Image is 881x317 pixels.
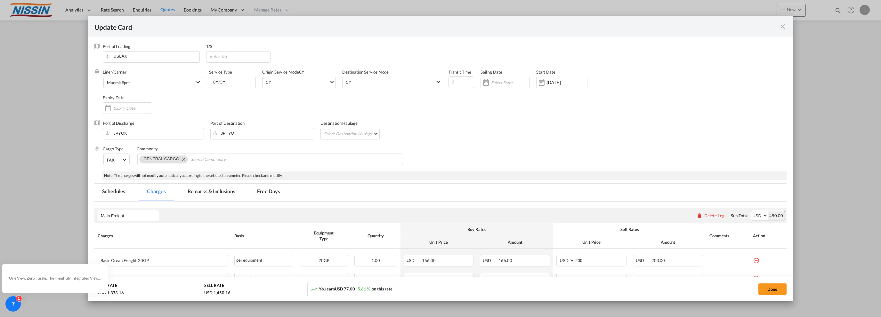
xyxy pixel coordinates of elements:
span: USD 77.00 [335,286,355,291]
label: Cargo Type [103,146,124,151]
th: Amount [630,236,706,249]
div: USD 1,450.16 [204,290,230,296]
md-dialog: Update CardPort of ... [88,16,793,301]
span: 1.00 [371,258,380,263]
th: Comments [706,223,750,248]
span: 40GP [319,276,329,281]
md-icon: icon-delete [696,212,703,219]
input: Enter Port of Loading [106,52,199,61]
span: GENERAL CARGO [143,156,179,161]
input: Enter Service Type [212,77,255,87]
div: SELL RATE [204,282,224,290]
label: Sailing Date [481,69,502,75]
div: Update Card [94,22,779,30]
label: Port of Destination [210,121,245,126]
input: Enter T/S [209,52,271,61]
span: 250.00 [651,276,665,281]
md-tab-item: Charges [139,184,173,201]
span: USD [407,276,421,281]
label: Start Date [536,69,555,75]
th: Unit Price [553,236,630,249]
label: Port of Discharge [103,121,134,126]
md-icon: icon-trending-up [311,286,317,292]
span: 166.00 [422,258,435,263]
div: You earn on this rate [311,286,392,293]
input: Search Commodity [191,155,249,165]
label: T/S [206,44,212,49]
div: Buy Rates [404,226,550,232]
div: Maersk Spot [107,80,130,85]
input: Enter Port of Discharge [106,128,203,138]
label: Expiry Date [103,95,125,100]
th: Action [750,223,786,248]
span: 200.00 [651,258,665,263]
input: Enter Port of Destination [214,128,314,138]
div: 450.00 [768,211,784,220]
input: Expiry Date [113,106,152,111]
div: per equipment [234,255,294,266]
div: Delete Leg [704,213,724,218]
md-select: Select Origin Service Mode: CY [265,77,335,86]
span: 5.61 % [358,286,370,291]
md-select: Select Destination Haulage [323,128,379,139]
input: Select Date [491,80,529,85]
div: CY [266,80,271,85]
button: Delete Leg [696,213,724,218]
input: 200 [575,255,626,265]
th: Amount [477,236,553,249]
md-tab-item: Free Days [249,184,288,201]
div: FAK [107,157,115,162]
span: USD [407,258,421,263]
div: Sell Rates [556,226,703,232]
div: Charges [98,233,228,239]
div: GENERAL CARGO. Press delete to remove this chip. [143,156,181,162]
md-select: Select Destination Service Mode: CY [345,77,442,86]
div: Basic Ocean Freight [101,273,194,281]
span: 207.00 [498,276,512,281]
div: per equipment [234,273,294,284]
span: 20GP [136,258,149,263]
th: Unit Price [400,236,477,249]
label: Commodity [137,146,158,151]
span: USD [483,276,497,281]
span: USD [636,258,651,263]
label: Service Type [209,69,232,75]
div: Sub Total [731,213,748,218]
label: Transit Time [449,69,471,75]
span: 40GP [136,276,149,281]
div: Equipment Type [300,230,348,242]
label: Destination Service Mode [342,69,389,75]
img: cargo.png [94,146,100,151]
span: USD [636,276,651,281]
div: Basic Ocean Freight [101,255,194,263]
input: 0 [449,76,474,88]
button: Remove GENERAL CARGO [178,156,188,162]
input: Start Date [547,80,587,85]
span: USD [483,258,497,263]
span: 20GP [319,258,329,263]
div: Note: The charges will not modify automatically according to the selected parameter. Please check... [102,171,787,180]
md-icon: Add [723,273,734,284]
md-tab-item: Remarks & Inclusions [180,184,243,201]
md-icon: icon-minus-circle-outline red-400-fg [753,273,759,279]
md-pagination-wrapper: Use the left and right arrow keys to navigate between tabs [94,184,294,201]
button: Done [758,283,787,295]
label: Port of Loading [103,44,130,49]
div: Quantity [354,233,397,239]
md-chips-wrap: Chips container. Use arrow keys to select chips. [137,154,403,165]
div: CY [262,69,342,95]
span: 207.00 [422,276,435,281]
span: 1.00 [371,276,380,281]
md-icon: Add [723,255,734,266]
label: Destination Haulage [320,121,358,126]
div: Basis [234,233,294,239]
md-icon: icon-minus-circle-outline red-400-fg [753,255,759,261]
label: Origin Service Mode [262,69,299,75]
label: Liner/Carrier [103,69,126,75]
md-select: Select Cargo type: FAK [103,154,130,165]
md-tab-item: Schedules [94,184,133,201]
div: CY [346,80,351,85]
md-select: Select Liner: Maersk Spot [103,77,202,88]
input: Leg Name [101,211,159,220]
span: 166.00 [498,258,512,263]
